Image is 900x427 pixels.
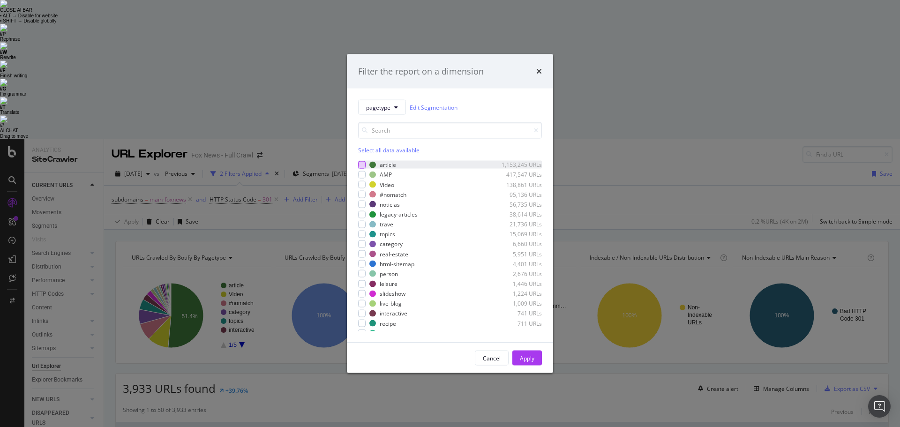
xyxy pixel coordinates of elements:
div: Select all data available [358,146,542,154]
div: 417,547 URLs [496,171,542,179]
button: Cancel [475,351,509,366]
div: html-sitemap [380,260,414,268]
div: leisure [380,280,397,288]
div: real-estate [380,250,408,258]
div: Cancel [483,354,501,362]
div: modal [347,54,553,373]
div: 56,735 URLs [496,200,542,208]
div: 6,660 URLs [496,240,542,248]
div: AMP [380,171,392,179]
div: 2,676 URLs [496,270,542,277]
div: 1,009 URLs [496,300,542,307]
div: Open Intercom Messenger [868,395,891,418]
div: travel [380,220,395,228]
div: 4,401 URLs [496,260,542,268]
button: Apply [512,351,542,366]
div: 741 URLs [496,309,542,317]
div: 646 URLs [496,329,542,337]
div: slideshow [380,290,405,298]
div: person [380,270,398,277]
div: 1,153,245 URLs [496,161,542,169]
div: 15,069 URLs [496,230,542,238]
div: 95,136 URLs [496,190,542,198]
div: 1,446 URLs [496,280,542,288]
div: 21,736 URLs [496,220,542,228]
div: legacy-articles [380,210,418,218]
div: weather [380,329,401,337]
div: Apply [520,354,534,362]
div: noticias [380,200,400,208]
div: topics [380,230,395,238]
div: Video [380,180,394,188]
div: recipe [380,319,396,327]
div: interactive [380,309,407,317]
div: 138,861 URLs [496,180,542,188]
div: 1,224 URLs [496,290,542,298]
div: 38,614 URLs [496,210,542,218]
div: category [380,240,403,248]
div: #nomatch [380,190,406,198]
div: 711 URLs [496,319,542,327]
div: 5,951 URLs [496,250,542,258]
div: live-blog [380,300,402,307]
div: article [380,161,396,169]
